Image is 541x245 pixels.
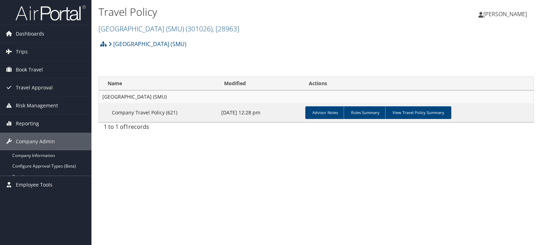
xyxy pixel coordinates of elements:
a: View Travel Policy Summary [385,106,451,119]
span: [PERSON_NAME] [483,10,527,18]
span: 1 [125,123,128,131]
a: [GEOGRAPHIC_DATA] (SMU) [108,37,186,51]
span: Trips [16,43,28,61]
span: Company Admin [16,133,55,150]
span: Travel Approval [16,79,53,96]
span: Book Travel [16,61,43,78]
td: [GEOGRAPHIC_DATA] (SMU) [99,90,534,103]
th: Modified: activate to sort column ascending [218,77,302,90]
th: Name: activate to sort column ascending [99,77,218,90]
a: Advisor Notes [305,106,345,119]
h1: Travel Policy [98,5,389,19]
span: Reporting [16,115,39,132]
a: Rules Summary [344,106,387,119]
td: Company Travel Policy (621) [99,103,218,122]
span: , [ 28963 ] [212,24,239,33]
span: Dashboards [16,25,44,43]
td: [DATE] 12:28 pm [218,103,302,122]
th: Actions [303,77,534,90]
a: [PERSON_NAME] [478,4,534,25]
img: airportal-logo.png [15,5,86,21]
div: 1 to 1 of records [104,122,202,134]
span: Employee Tools [16,176,52,194]
span: ( 301026 ) [186,24,212,33]
span: Risk Management [16,97,58,114]
a: [GEOGRAPHIC_DATA] (SMU) [98,24,239,33]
